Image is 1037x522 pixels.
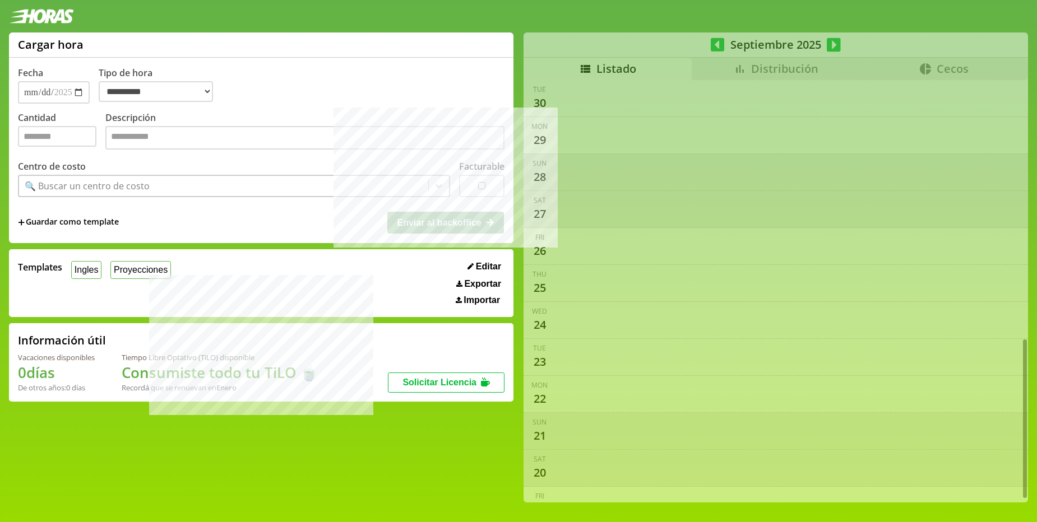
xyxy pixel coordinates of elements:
[18,383,95,393] div: De otros años: 0 días
[464,279,501,289] span: Exportar
[18,352,95,362] div: Vacaciones disponibles
[18,160,86,173] label: Centro de costo
[18,37,84,52] h1: Cargar hora
[216,383,237,393] b: Enero
[9,9,74,24] img: logotipo
[18,261,62,273] span: Templates
[18,216,119,229] span: +Guardar como template
[464,295,500,305] span: Importar
[18,67,43,79] label: Fecha
[18,216,25,229] span: +
[388,372,504,393] button: Solicitar Licencia
[25,180,150,192] div: 🔍 Buscar un centro de costo
[476,262,501,272] span: Editar
[122,383,318,393] div: Recordá que se renuevan en
[110,261,171,278] button: Proyecciones
[453,278,504,290] button: Exportar
[122,362,318,383] h1: Consumiste todo tu TiLO 🍵
[105,111,504,152] label: Descripción
[18,126,96,147] input: Cantidad
[459,160,504,173] label: Facturable
[402,377,476,387] span: Solicitar Licencia
[464,261,504,272] button: Editar
[18,362,95,383] h1: 0 días
[71,261,101,278] button: Ingles
[99,81,213,102] select: Tipo de hora
[18,333,106,348] h2: Información útil
[105,126,504,150] textarea: Descripción
[122,352,318,362] div: Tiempo Libre Optativo (TiLO) disponible
[18,111,105,152] label: Cantidad
[99,67,222,104] label: Tipo de hora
